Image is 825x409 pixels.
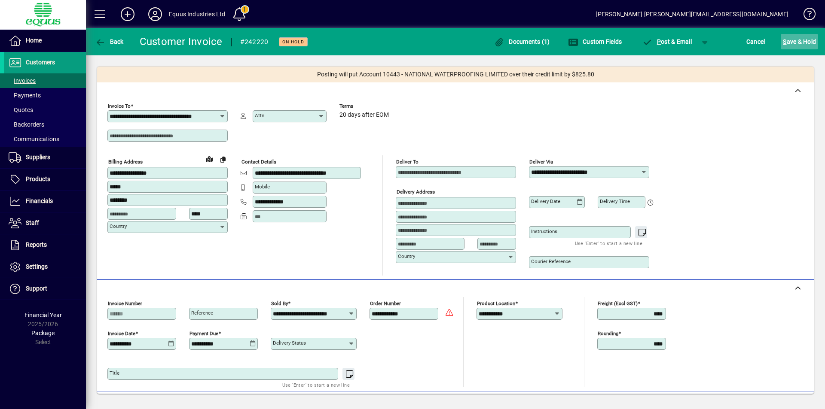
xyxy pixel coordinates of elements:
[4,278,86,300] a: Support
[657,38,661,45] span: P
[273,340,306,346] mat-label: Delivery status
[255,184,270,190] mat-label: Mobile
[531,258,571,264] mat-label: Courier Reference
[531,228,557,234] mat-label: Instructions
[114,6,141,22] button: Add
[9,121,44,128] span: Backorders
[4,191,86,212] a: Financials
[396,159,419,165] mat-label: Deliver To
[189,330,218,336] mat-label: Payment due
[531,198,560,204] mat-label: Delivery date
[783,35,816,48] span: ave & Hold
[86,34,133,49] app-page-header-button: Back
[317,70,594,79] span: Posting will put Account 10443 - NATIONAL WATERPROOFING LIMITED over their credit limit by $825.80
[746,35,765,48] span: Cancel
[95,38,124,45] span: Back
[169,7,226,21] div: Equus Industries Ltd
[26,37,42,44] span: Home
[339,103,391,109] span: Terms
[141,6,169,22] button: Profile
[202,152,216,166] a: View on map
[191,310,213,316] mat-label: Reference
[744,34,767,49] button: Cancel
[110,223,127,229] mat-label: Country
[596,7,788,21] div: [PERSON_NAME] [PERSON_NAME][EMAIL_ADDRESS][DOMAIN_NAME]
[398,253,415,259] mat-label: Country
[575,238,642,248] mat-hint: Use 'Enter' to start a new line
[638,34,696,49] button: Post & Email
[4,147,86,168] a: Suppliers
[26,241,47,248] span: Reports
[598,300,638,306] mat-label: Freight (excl GST)
[9,136,59,142] span: Communications
[797,2,814,30] a: Knowledge Base
[26,263,48,270] span: Settings
[4,212,86,234] a: Staff
[26,154,50,161] span: Suppliers
[568,38,622,45] span: Custom Fields
[4,103,86,117] a: Quotes
[110,370,119,376] mat-label: Title
[783,38,786,45] span: S
[4,88,86,103] a: Payments
[477,300,515,306] mat-label: Product location
[4,132,86,146] a: Communications
[26,197,53,204] span: Financials
[529,159,553,165] mat-label: Deliver via
[255,112,264,118] mat-label: Attn
[600,198,630,204] mat-label: Delivery time
[93,34,126,49] button: Back
[494,38,550,45] span: Documents (1)
[370,300,401,306] mat-label: Order number
[31,330,55,336] span: Package
[108,300,142,306] mat-label: Invoice number
[282,380,350,390] mat-hint: Use 'Enter' to start a new line
[26,219,39,226] span: Staff
[9,77,36,84] span: Invoices
[4,30,86,52] a: Home
[492,34,552,49] button: Documents (1)
[339,112,389,118] span: 20 days after EOM
[24,312,62,318] span: Financial Year
[4,73,86,88] a: Invoices
[216,152,230,166] button: Copy to Delivery address
[642,38,692,45] span: ost & Email
[108,330,135,336] mat-label: Invoice date
[4,117,86,132] a: Backorders
[598,330,618,336] mat-label: Rounding
[140,35,223,48] div: Customer Invoice
[240,35,269,49] div: #242220
[9,106,33,113] span: Quotes
[282,39,304,45] span: On hold
[26,59,55,66] span: Customers
[108,103,131,109] mat-label: Invoice To
[271,300,288,306] mat-label: Sold by
[781,34,818,49] button: Save & Hold
[26,176,50,182] span: Products
[26,285,47,292] span: Support
[4,234,86,256] a: Reports
[566,34,624,49] button: Custom Fields
[4,256,86,278] a: Settings
[9,92,41,99] span: Payments
[4,169,86,190] a: Products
